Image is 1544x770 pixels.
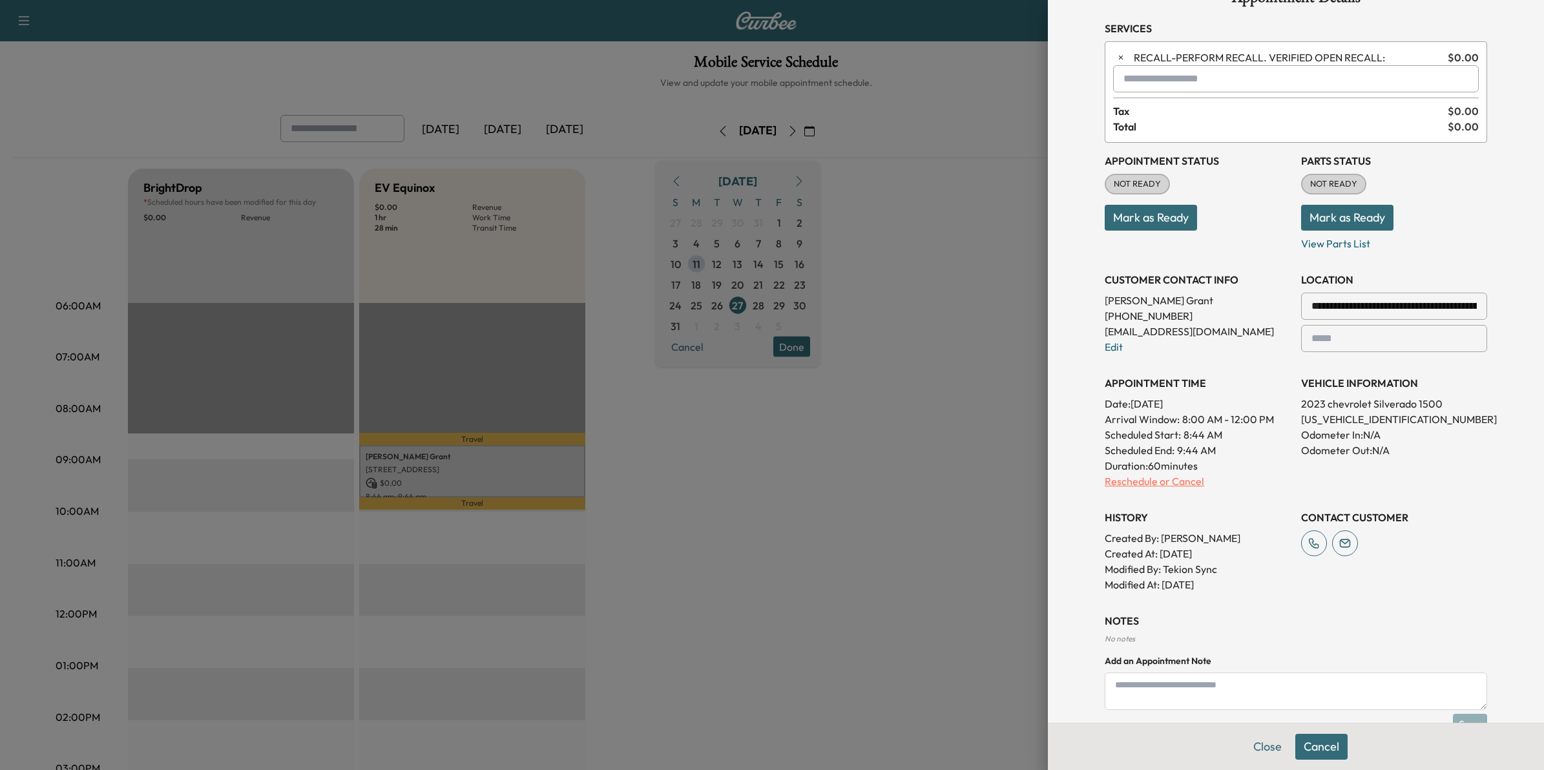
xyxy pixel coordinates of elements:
p: Created At : [DATE] [1105,546,1291,561]
button: Close [1245,734,1290,760]
p: 8:44 AM [1184,427,1222,442]
p: Scheduled Start: [1105,427,1181,442]
p: [PERSON_NAME] Grant [1105,293,1291,308]
p: 2023 chevrolet Silverado 1500 [1301,396,1487,411]
span: PERFORM RECALL. VERIFIED OPEN RECALL: [1134,50,1443,65]
p: Reschedule or Cancel [1105,473,1291,489]
p: Arrival Window: [1105,411,1291,427]
p: Date: [DATE] [1105,396,1291,411]
button: Mark as Ready [1105,205,1197,231]
h3: NOTES [1105,613,1487,629]
span: $ 0.00 [1448,119,1479,134]
div: No notes [1105,634,1487,644]
span: NOT READY [1302,178,1365,191]
h3: CUSTOMER CONTACT INFO [1105,272,1291,287]
p: [PHONE_NUMBER] [1105,308,1291,324]
p: [EMAIL_ADDRESS][DOMAIN_NAME] [1105,324,1291,339]
h3: History [1105,510,1291,525]
p: Created By : [PERSON_NAME] [1105,530,1291,546]
h3: Services [1105,21,1487,36]
p: Modified At : [DATE] [1105,577,1291,592]
h3: CONTACT CUSTOMER [1301,510,1487,525]
h3: LOCATION [1301,272,1487,287]
button: Mark as Ready [1301,205,1393,231]
span: $ 0.00 [1448,103,1479,119]
p: 9:44 AM [1177,442,1216,458]
span: Total [1113,119,1448,134]
button: Cancel [1295,734,1348,760]
h4: Add an Appointment Note [1105,654,1487,667]
p: Scheduled End: [1105,442,1174,458]
span: Tax [1113,103,1448,119]
span: 8:00 AM - 12:00 PM [1182,411,1274,427]
h3: APPOINTMENT TIME [1105,375,1291,391]
p: [US_VEHICLE_IDENTIFICATION_NUMBER] [1301,411,1487,427]
p: Odometer In: N/A [1301,427,1487,442]
h3: Appointment Status [1105,153,1291,169]
p: Duration: 60 minutes [1105,458,1291,473]
span: $ 0.00 [1448,50,1479,65]
a: Edit [1105,340,1123,353]
p: Modified By : Tekion Sync [1105,561,1291,577]
h3: VEHICLE INFORMATION [1301,375,1487,391]
p: View Parts List [1301,231,1487,251]
p: Odometer Out: N/A [1301,442,1487,458]
h3: Parts Status [1301,153,1487,169]
span: NOT READY [1106,178,1169,191]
